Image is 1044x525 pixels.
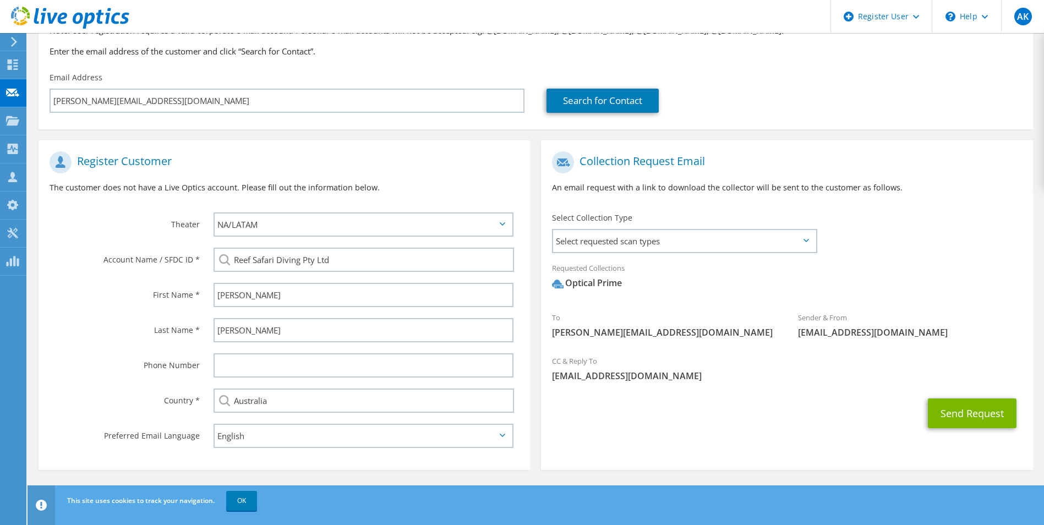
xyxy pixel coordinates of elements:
[541,349,1032,387] div: CC & Reply To
[50,283,200,300] label: First Name *
[546,89,659,113] a: Search for Contact
[1014,8,1032,25] span: AK
[50,353,200,371] label: Phone Number
[552,277,622,289] div: Optical Prime
[50,389,200,406] label: Country *
[928,398,1016,428] button: Send Request
[552,326,776,338] span: [PERSON_NAME][EMAIL_ADDRESS][DOMAIN_NAME]
[50,72,102,83] label: Email Address
[541,256,1032,300] div: Requested Collections
[226,491,257,511] a: OK
[50,424,200,441] label: Preferred Email Language
[798,326,1022,338] span: [EMAIL_ADDRESS][DOMAIN_NAME]
[553,230,815,252] span: Select requested scan types
[787,306,1033,344] div: Sender & From
[552,182,1021,194] p: An email request with a link to download the collector will be sent to the customer as follows.
[552,151,1016,173] h1: Collection Request Email
[50,151,513,173] h1: Register Customer
[945,12,955,21] svg: \n
[50,182,519,194] p: The customer does not have a Live Optics account. Please fill out the information below.
[50,318,200,336] label: Last Name *
[50,45,1022,57] h3: Enter the email address of the customer and click “Search for Contact”.
[552,370,1021,382] span: [EMAIL_ADDRESS][DOMAIN_NAME]
[67,496,215,505] span: This site uses cookies to track your navigation.
[552,212,632,223] label: Select Collection Type
[50,248,200,265] label: Account Name / SFDC ID *
[50,212,200,230] label: Theater
[541,306,787,344] div: To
